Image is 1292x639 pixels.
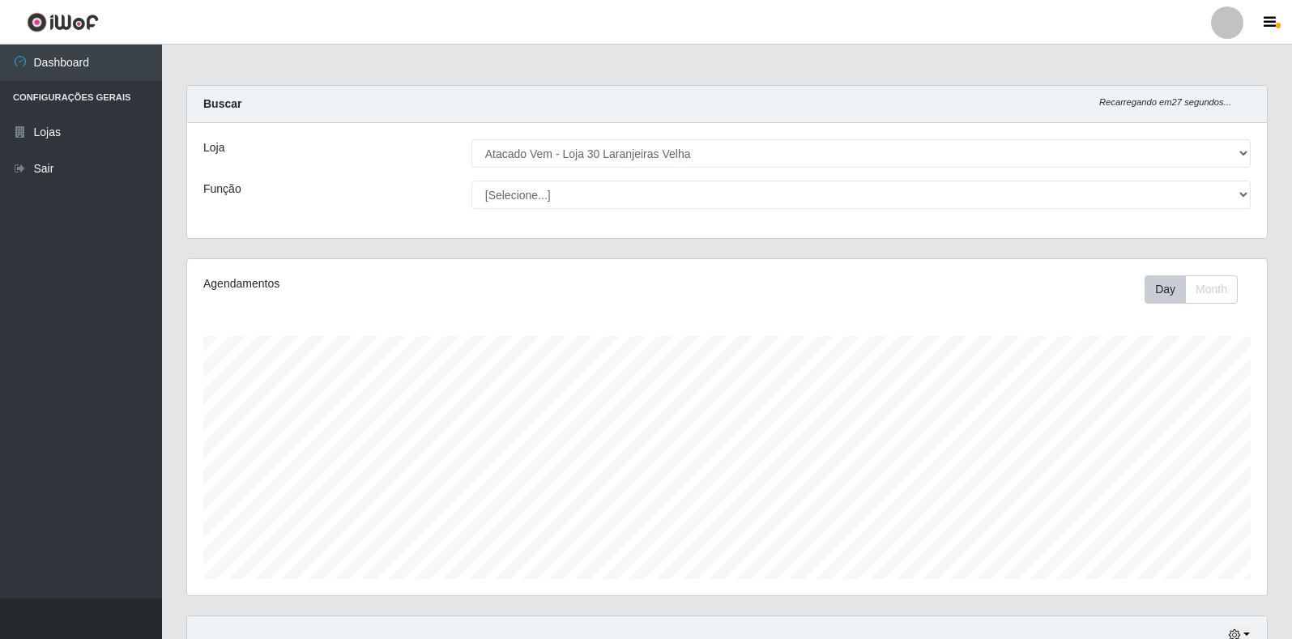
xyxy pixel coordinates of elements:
img: CoreUI Logo [27,12,99,32]
button: Month [1185,275,1238,304]
div: Toolbar with button groups [1145,275,1251,304]
button: Day [1145,275,1186,304]
label: Loja [203,139,224,156]
i: Recarregando em 27 segundos... [1099,97,1231,107]
div: First group [1145,275,1238,304]
label: Função [203,181,241,198]
div: Agendamentos [203,275,625,292]
strong: Buscar [203,97,241,110]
